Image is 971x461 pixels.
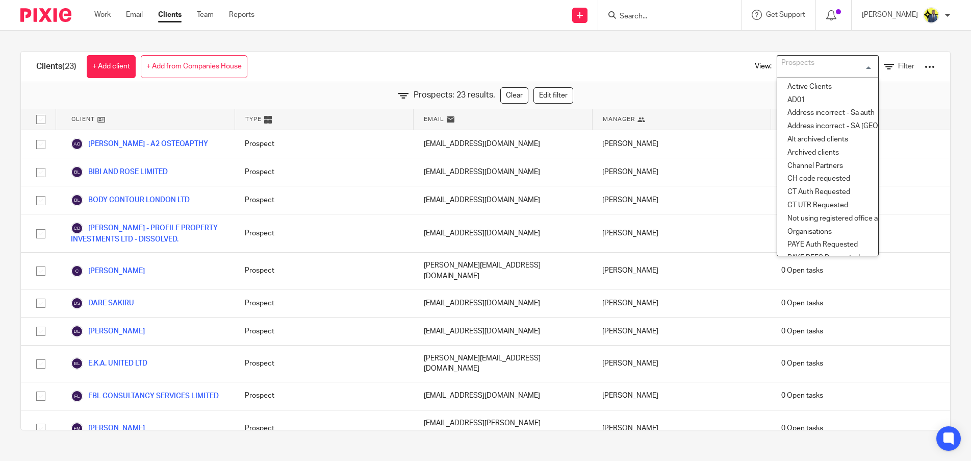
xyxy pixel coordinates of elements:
a: Clear [500,87,528,104]
a: E.K.A. UNITED LTD [71,357,147,370]
div: [EMAIL_ADDRESS][PERSON_NAME][DOMAIN_NAME] [414,410,593,447]
h1: Clients [36,61,76,72]
a: FBL CONSULTANCY SERVICES LIMITED [71,390,219,402]
span: 0 Open tasks [781,423,823,433]
div: [PERSON_NAME][EMAIL_ADDRESS][DOMAIN_NAME] [414,253,593,289]
div: [PERSON_NAME] [592,158,771,186]
p: [PERSON_NAME] [862,10,918,20]
a: [PERSON_NAME] - A2 OSTEOAPTHY [71,138,208,150]
span: 0 Open tasks [781,265,823,276]
span: 0 Open tasks [781,391,823,401]
li: CT Auth Requested [777,186,878,199]
img: svg%3E [71,265,83,277]
div: [PERSON_NAME] [592,382,771,410]
div: Prospect [235,186,414,214]
img: svg%3E [71,222,83,234]
div: [EMAIL_ADDRESS][DOMAIN_NAME] [414,214,593,252]
span: 0 Open tasks [781,326,823,336]
div: [PERSON_NAME][EMAIL_ADDRESS][DOMAIN_NAME] [414,346,593,382]
li: Archived clients [777,147,878,160]
div: [PERSON_NAME] [592,410,771,447]
input: Search [619,12,710,21]
span: Client [71,115,95,124]
span: (23) [62,62,76,70]
div: [PERSON_NAME] [592,289,771,317]
div: [EMAIL_ADDRESS][DOMAIN_NAME] [414,130,593,158]
a: BIBI AND ROSE LIMITED [71,166,168,178]
a: + Add from Companies House [141,55,247,78]
div: Search for option [777,55,879,78]
div: View: [739,52,935,82]
input: Search for option [778,58,873,76]
li: Alt archived clients [777,133,878,147]
span: Manager [603,115,635,124]
li: AD01 [777,94,878,107]
div: Prospect [235,130,414,158]
span: Email [424,115,444,124]
span: 0 Open tasks [781,358,823,369]
div: [PERSON_NAME] [592,253,771,289]
img: svg%3E [71,297,83,309]
span: Prospects: 23 results. [414,89,495,101]
div: [PERSON_NAME] [592,186,771,214]
img: Dennis-Starbridge.jpg [923,7,939,23]
div: Prospect [235,214,414,252]
a: Clients [158,10,182,20]
a: + Add client [87,55,136,78]
div: [PERSON_NAME] [592,346,771,382]
li: PAYE Auth Requested [777,238,878,252]
a: Team [197,10,214,20]
li: PAYE REFS Requested [777,252,878,265]
a: Edit filter [533,87,573,104]
span: Get Support [766,11,805,18]
li: Active Clients [777,81,878,94]
li: CH code requested [777,173,878,186]
a: BODY CONTOUR LONDON LTD [71,194,190,206]
input: Select all [31,110,50,129]
a: [PERSON_NAME] [71,265,145,277]
img: svg%3E [71,390,83,402]
div: Prospect [235,346,414,382]
a: Email [126,10,143,20]
div: Prospect [235,410,414,447]
li: Address incorrect - SA [GEOGRAPHIC_DATA] [777,120,878,133]
div: Prospect [235,289,414,317]
div: [EMAIL_ADDRESS][DOMAIN_NAME] [414,158,593,186]
a: Work [94,10,111,20]
div: [PERSON_NAME] [592,214,771,252]
a: [PERSON_NAME] [71,325,145,337]
img: Pixie [20,8,71,22]
span: Filter [898,63,914,70]
img: svg%3E [71,422,83,434]
li: Organisations [777,226,878,239]
a: [PERSON_NAME] [71,422,145,434]
div: [EMAIL_ADDRESS][DOMAIN_NAME] [414,289,593,317]
img: svg%3E [71,138,83,150]
span: 0 Open tasks [781,298,823,308]
div: Prospect [235,382,414,410]
img: svg%3E [71,357,83,370]
a: [PERSON_NAME] - PROFILE PROPERTY INVESTMENTS LTD - DISSOLVED. [71,222,224,245]
div: Prospect [235,318,414,345]
div: [PERSON_NAME] [592,130,771,158]
li: Address incorrect - Sa auth [777,107,878,120]
div: [EMAIL_ADDRESS][DOMAIN_NAME] [414,382,593,410]
li: Not using registered office address [777,212,878,226]
div: Prospect [235,253,414,289]
div: Prospect [235,158,414,186]
img: svg%3E [71,325,83,337]
a: DARE SAKIRU [71,297,134,309]
a: Reports [229,10,254,20]
img: svg%3E [71,166,83,178]
img: svg%3E [71,194,83,206]
div: [EMAIL_ADDRESS][DOMAIN_NAME] [414,186,593,214]
li: CT UTR Requested [777,199,878,212]
span: Type [245,115,262,124]
li: Channel Partners [777,160,878,173]
div: [EMAIL_ADDRESS][DOMAIN_NAME] [414,318,593,345]
div: [PERSON_NAME] [592,318,771,345]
